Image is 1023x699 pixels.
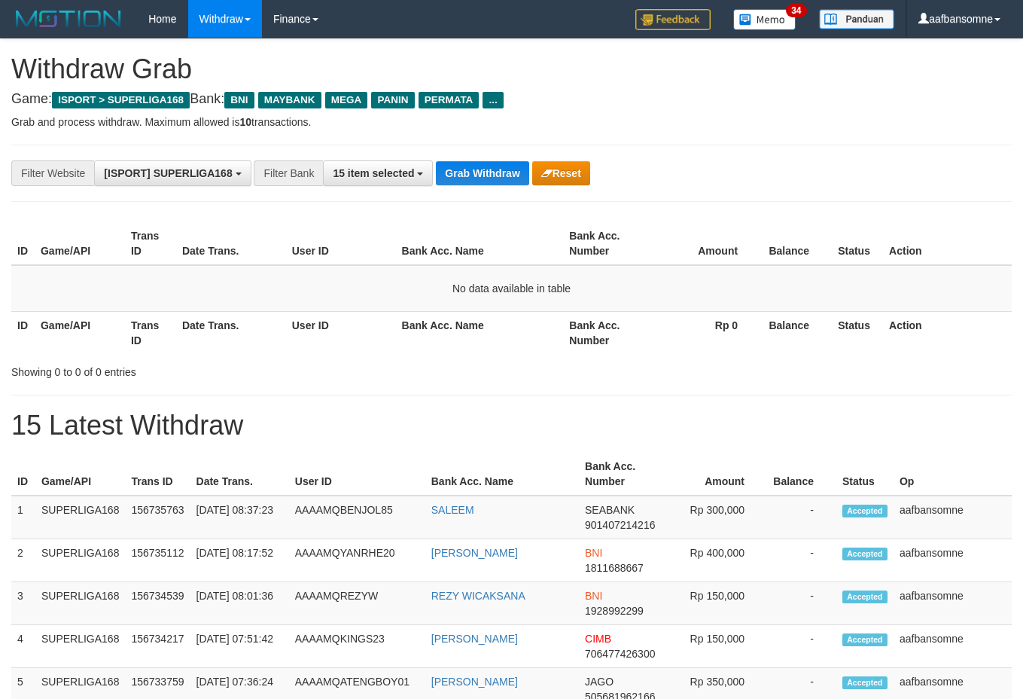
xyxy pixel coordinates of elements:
[819,9,894,29] img: panduan.png
[323,160,433,186] button: 15 item selected
[767,453,836,496] th: Balance
[371,92,414,108] span: PANIN
[894,582,1012,625] td: aafbansomne
[190,539,289,582] td: [DATE] 08:17:52
[11,160,94,186] div: Filter Website
[325,92,368,108] span: MEGA
[842,505,888,517] span: Accepted
[11,114,1012,130] p: Grab and process withdraw. Maximum allowed is transactions.
[842,676,888,689] span: Accepted
[35,311,125,354] th: Game/API
[11,539,35,582] td: 2
[585,605,644,617] span: Copy 1928992299 to clipboard
[585,562,644,574] span: Copy 1811688667 to clipboard
[289,496,425,539] td: AAAAMQBENJOL85
[894,539,1012,582] td: aafbansomne
[894,496,1012,539] td: aafbansomne
[289,582,425,625] td: AAAAMQREZYW
[125,625,190,668] td: 156734217
[733,9,796,30] img: Button%20Memo.svg
[532,161,590,185] button: Reset
[665,625,767,668] td: Rp 150,000
[883,222,1012,265] th: Action
[832,222,883,265] th: Status
[563,222,653,265] th: Bank Acc. Number
[35,453,126,496] th: Game/API
[585,648,655,660] span: Copy 706477426300 to clipboard
[585,519,655,531] span: Copy 901407214216 to clipboard
[883,311,1012,354] th: Action
[396,311,564,354] th: Bank Acc. Name
[35,496,126,539] td: SUPERLIGA168
[585,504,635,516] span: SEABANK
[431,504,474,516] a: SALEEM
[254,160,323,186] div: Filter Bank
[333,167,414,179] span: 15 item selected
[125,311,176,354] th: Trans ID
[842,633,888,646] span: Accepted
[125,453,190,496] th: Trans ID
[11,265,1012,312] td: No data available in table
[396,222,564,265] th: Bank Acc. Name
[104,167,232,179] span: [ISPORT] SUPERLIGA168
[786,4,806,17] span: 34
[11,54,1012,84] h1: Withdraw Grab
[258,92,321,108] span: MAYBANK
[35,582,126,625] td: SUPERLIGA168
[11,582,35,625] td: 3
[125,222,176,265] th: Trans ID
[836,453,894,496] th: Status
[190,582,289,625] td: [DATE] 08:01:36
[176,311,286,354] th: Date Trans.
[563,311,653,354] th: Bank Acc. Number
[585,547,602,559] span: BNI
[125,496,190,539] td: 156735763
[35,625,126,668] td: SUPERLIGA168
[94,160,251,186] button: [ISPORT] SUPERLIGA168
[431,676,518,688] a: [PERSON_NAME]
[832,311,883,354] th: Status
[665,582,767,625] td: Rp 150,000
[483,92,503,108] span: ...
[419,92,480,108] span: PERMATA
[579,453,665,496] th: Bank Acc. Number
[431,633,518,645] a: [PERSON_NAME]
[35,539,126,582] td: SUPERLIGA168
[11,496,35,539] td: 1
[767,539,836,582] td: -
[125,582,190,625] td: 156734539
[585,590,602,602] span: BNI
[11,8,126,30] img: MOTION_logo.png
[842,591,888,603] span: Accepted
[11,222,35,265] th: ID
[11,311,35,354] th: ID
[35,222,125,265] th: Game/API
[190,625,289,668] td: [DATE] 07:51:42
[190,496,289,539] td: [DATE] 08:37:23
[585,633,611,645] span: CIMB
[665,496,767,539] td: Rp 300,000
[431,547,518,559] a: [PERSON_NAME]
[425,453,579,496] th: Bank Acc. Name
[665,539,767,582] td: Rp 400,000
[190,453,289,496] th: Date Trans.
[52,92,190,108] span: ISPORT > SUPERLIGA168
[11,453,35,496] th: ID
[894,453,1012,496] th: Op
[653,311,760,354] th: Rp 0
[125,539,190,582] td: 156735112
[289,539,425,582] td: AAAAMQYANRHE20
[176,222,286,265] th: Date Trans.
[760,311,832,354] th: Balance
[286,222,396,265] th: User ID
[585,676,613,688] span: JAGO
[11,92,1012,107] h4: Game: Bank:
[842,548,888,560] span: Accepted
[665,453,767,496] th: Amount
[11,359,415,380] div: Showing 0 to 0 of 0 entries
[11,625,35,668] td: 4
[239,116,251,128] strong: 10
[760,222,832,265] th: Balance
[635,9,711,30] img: Feedback.jpg
[767,625,836,668] td: -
